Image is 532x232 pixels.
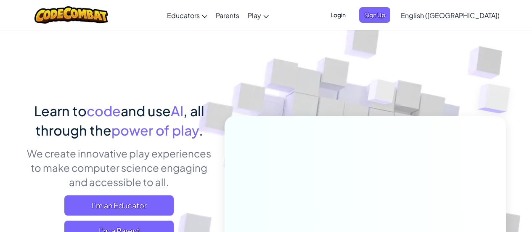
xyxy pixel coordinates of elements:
[163,4,212,27] a: Educators
[199,122,203,139] span: .
[171,102,183,119] span: AI
[111,122,199,139] span: power of play
[34,102,87,119] span: Learn to
[26,146,212,189] p: We create innovative play experiences to make computer science engaging and accessible to all.
[167,11,200,20] span: Educators
[359,7,390,23] button: Sign Up
[64,195,174,216] a: I'm an Educator
[121,102,171,119] span: and use
[326,7,351,23] button: Login
[352,63,412,125] img: Overlap cubes
[212,4,244,27] a: Parents
[248,11,261,20] span: Play
[34,6,108,24] img: CodeCombat logo
[244,4,273,27] a: Play
[397,4,504,27] a: English ([GEOGRAPHIC_DATA])
[87,102,121,119] span: code
[401,11,500,20] span: English ([GEOGRAPHIC_DATA])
